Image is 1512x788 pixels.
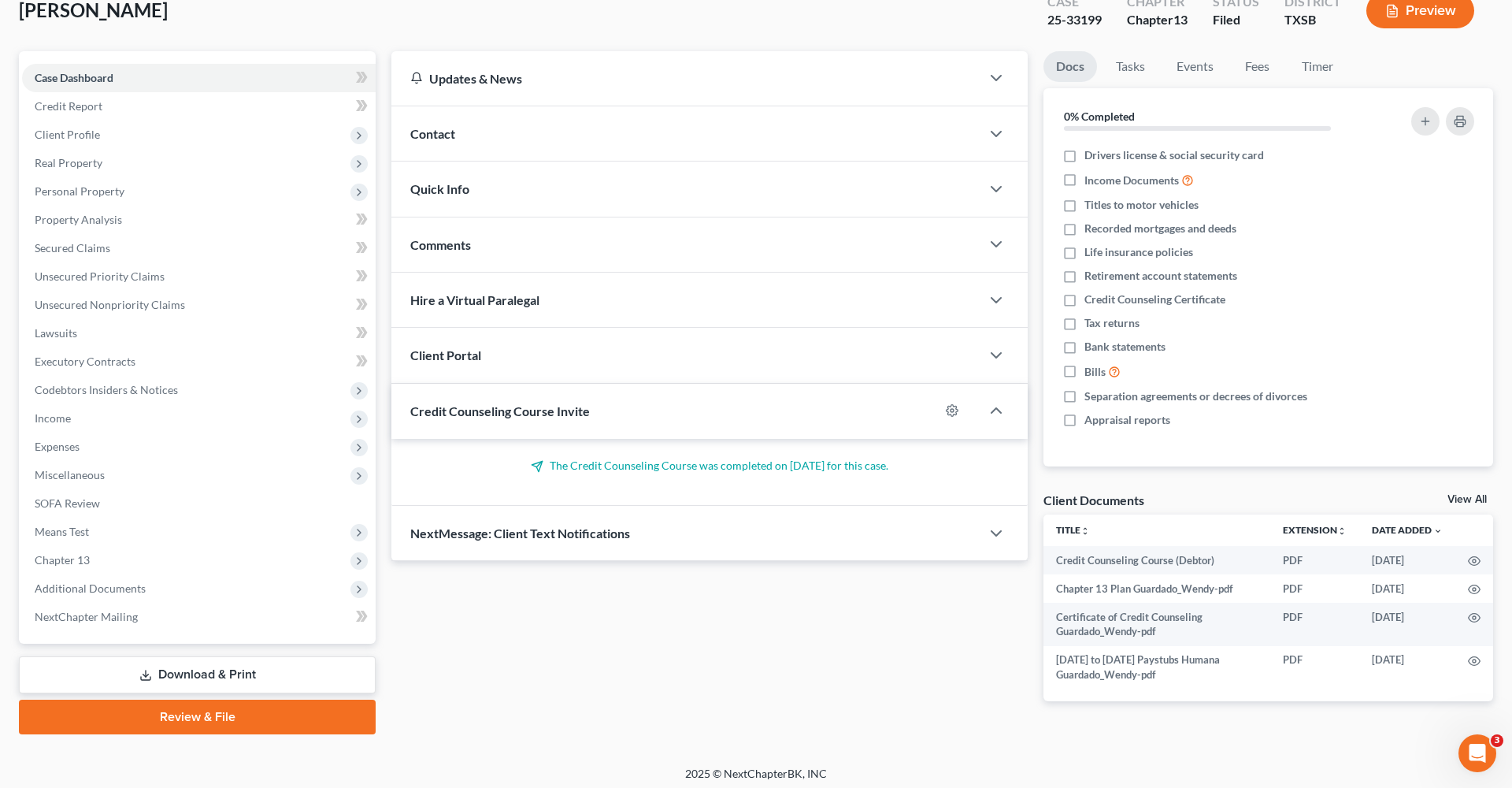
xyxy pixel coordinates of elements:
[22,64,376,92] a: Case Dashboard
[410,181,469,196] span: Quick Info
[410,458,1009,474] p: The Credit Counseling Course was completed on [DATE] for this case.
[35,326,77,340] span: Lawsuits
[1084,173,1179,188] span: Income Documents
[410,526,630,541] span: NextMessage: Client Text Notifications
[1043,492,1144,508] div: Client Documents
[22,234,376,262] a: Secured Claims
[35,99,102,113] span: Credit Report
[1080,526,1090,536] i: unfold_more
[22,291,376,319] a: Unsecured Nonpriority Claims
[35,553,90,567] span: Chapter 13
[1043,51,1097,82] a: Docs
[1084,147,1264,163] span: Drivers license & social security card
[1084,292,1225,307] span: Credit Counseling Certificate
[1043,646,1270,689] td: [DATE] to [DATE] Paystubs Humana Guardado_Wendy-pdf
[1056,524,1090,536] a: Titleunfold_more
[1084,197,1199,213] span: Titles to motor vehicles
[22,348,376,376] a: Executory Contracts
[35,213,122,226] span: Property Analysis
[35,610,138,623] span: NextChapter Mailing
[1491,734,1503,747] span: 3
[1458,734,1496,772] iframe: Intercom live chat
[19,700,376,734] a: Review & File
[1084,412,1170,428] span: Appraisal reports
[35,241,110,255] span: Secured Claims
[1270,574,1359,603] td: PDF
[1359,603,1455,646] td: [DATE]
[1232,51,1283,82] a: Fees
[1084,244,1193,260] span: Life insurance policies
[1043,546,1270,574] td: Credit Counseling Course (Debtor)
[35,582,146,595] span: Additional Documents
[22,92,376,121] a: Credit Report
[35,525,89,538] span: Means Test
[1084,364,1106,380] span: Bills
[35,355,135,368] span: Executory Contracts
[1213,11,1259,29] div: Filed
[410,403,590,418] span: Credit Counseling Course Invite
[1084,268,1237,284] span: Retirement account statements
[410,126,455,141] span: Contact
[1164,51,1226,82] a: Events
[22,489,376,518] a: SOFA Review
[1084,221,1236,236] span: Recorded mortgages and deeds
[1127,11,1188,29] div: Chapter
[1284,11,1341,29] div: TXSB
[1084,388,1307,404] span: Separation agreements or decrees of divorces
[1447,494,1487,505] a: View All
[410,70,962,87] div: Updates & News
[22,206,376,234] a: Property Analysis
[1359,574,1455,603] td: [DATE]
[35,440,80,453] span: Expenses
[1283,524,1347,536] a: Extensionunfold_more
[410,292,539,307] span: Hire a Virtual Paralegal
[1270,546,1359,574] td: PDF
[1043,574,1270,603] td: Chapter 13 Plan Guardado_Wendy-pdf
[1043,603,1270,646] td: Certificate of Credit Counseling Guardado_Wendy-pdf
[35,128,100,141] span: Client Profile
[35,71,113,84] span: Case Dashboard
[35,411,71,425] span: Income
[1270,646,1359,689] td: PDF
[1103,51,1158,82] a: Tasks
[1433,526,1443,536] i: expand_more
[22,603,376,631] a: NextChapter Mailing
[1047,11,1102,29] div: 25-33199
[1084,315,1140,331] span: Tax returns
[1359,646,1455,689] td: [DATE]
[35,383,178,396] span: Codebtors Insiders & Notices
[35,156,102,169] span: Real Property
[35,496,100,510] span: SOFA Review
[410,237,471,252] span: Comments
[22,319,376,348] a: Lawsuits
[35,298,185,311] span: Unsecured Nonpriority Claims
[1359,546,1455,574] td: [DATE]
[35,269,165,283] span: Unsecured Priority Claims
[1084,339,1165,355] span: Bank statements
[1372,524,1443,536] a: Date Added expand_more
[1337,526,1347,536] i: unfold_more
[1289,51,1346,82] a: Timer
[410,348,481,362] span: Client Portal
[19,656,376,693] a: Download & Print
[1173,12,1188,27] span: 13
[35,184,124,198] span: Personal Property
[35,468,105,481] span: Miscellaneous
[1064,110,1135,123] strong: 0% Completed
[22,262,376,291] a: Unsecured Priority Claims
[1270,603,1359,646] td: PDF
